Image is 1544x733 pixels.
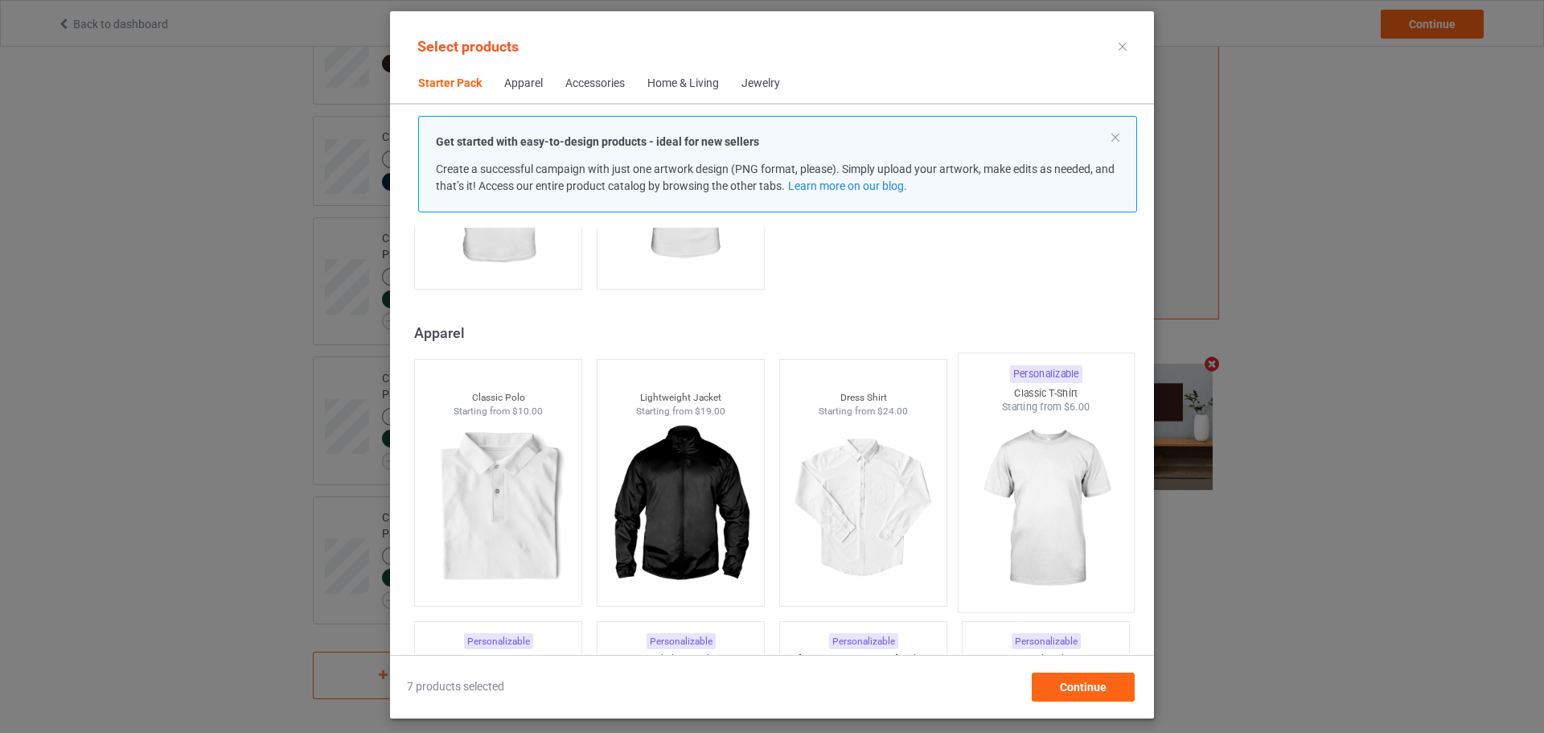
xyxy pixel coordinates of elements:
div: Starting from [597,405,765,418]
strong: Get started with easy-to-design products - ideal for new sellers [436,135,759,148]
div: Accessories [565,76,625,92]
div: Starting from [959,401,1134,414]
span: Continue [1060,681,1107,694]
div: Personalizable [1012,633,1081,650]
div: Personalizable [1009,365,1082,383]
span: 7 products selected [407,679,504,695]
div: Personalizable [829,633,898,650]
div: Apparel [504,76,543,92]
div: Home & Living [647,76,719,92]
div: V-Neck T-Shirt [963,653,1130,666]
span: $19.00 [695,406,725,417]
img: regular.jpg [426,418,570,598]
span: Starter Pack [407,64,493,103]
div: Starting from [415,405,582,418]
div: Dress Shirt [780,391,947,405]
div: Continue [1032,673,1135,702]
span: $10.00 [512,406,543,417]
span: Create a successful campaign with just one artwork design (PNG format, please). Simply upload you... [436,163,1115,192]
div: Jewelry [741,76,780,92]
div: Premium Fit Mens Tee [415,653,582,666]
div: Classic T-Shirt [959,386,1134,400]
div: Personalizable [647,633,716,650]
div: Starting from [780,405,947,418]
div: [DEMOGRAPHIC_DATA] T-Shirt [780,653,947,666]
img: regular.jpg [970,414,1121,603]
span: Select products [417,38,519,55]
span: $6.00 [1064,402,1090,414]
div: Classic Polo [415,391,582,405]
div: Hooded Sweatshirt [597,653,765,666]
div: Personalizable [464,633,533,650]
img: regular.jpg [791,418,935,598]
img: regular.jpg [609,418,753,598]
span: $24.00 [877,406,908,417]
div: Lightweight Jacket [597,391,765,405]
a: Learn more on our blog. [788,179,907,192]
div: Apparel [414,323,1137,342]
